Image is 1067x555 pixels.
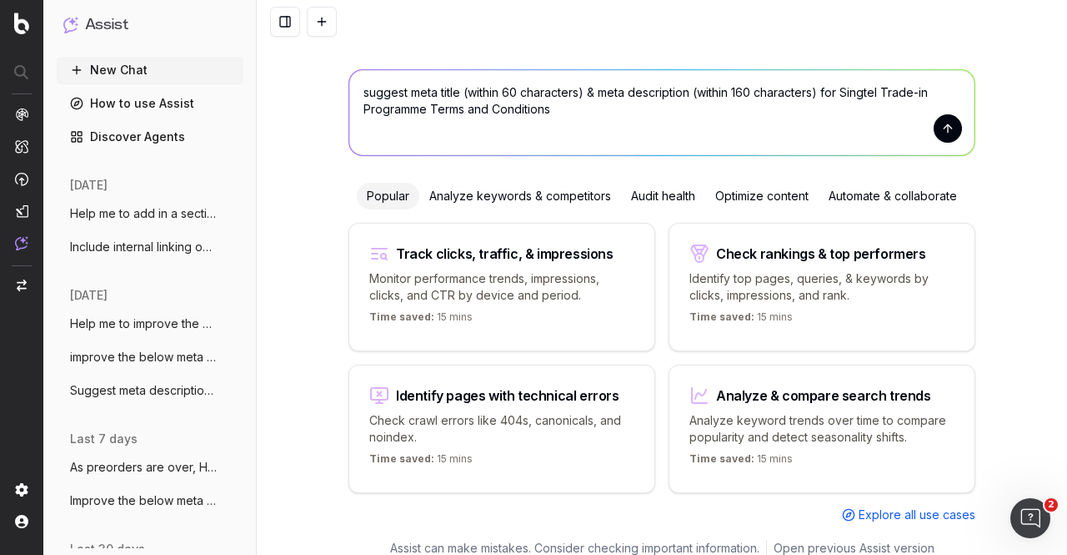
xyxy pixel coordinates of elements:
img: My account [15,515,28,528]
button: Assist [63,13,237,37]
a: How to use Assist [57,90,243,117]
div: Check rankings & top performers [716,247,926,260]
div: Popular [357,183,419,209]
button: Include internal linking opportunity to [57,234,243,260]
button: improve the below meta description: Wa [57,344,243,371]
span: Suggest meta description of less than 16 [70,382,217,399]
span: Improve the below meta title but keep it [70,492,217,509]
span: Time saved: [689,452,754,465]
img: Switch project [17,280,27,291]
div: Analyze & compare search trends [716,389,931,402]
p: 15 mins [369,452,473,472]
div: Automate & collaborate [819,183,967,209]
div: Audit health [621,183,705,209]
img: Analytics [15,108,28,121]
span: Explore all use cases [859,507,975,523]
p: Analyze keyword trends over time to compare popularity and detect seasonality shifts. [689,412,954,446]
div: Analyze keywords & competitors [419,183,621,209]
span: improve the below meta description: Wa [70,349,217,366]
button: Suggest meta description of less than 16 [57,377,243,404]
span: As preorders are over, Help me to mentio [70,459,217,476]
img: Intelligence [15,139,28,154]
span: Help me to add in a section as the first [70,205,217,222]
span: Include internal linking opportunity to [70,239,217,255]
div: Optimize content [705,183,819,209]
img: Assist [63,17,78,33]
span: Time saved: [369,310,434,323]
p: 15 mins [369,310,473,330]
span: Time saved: [369,452,434,465]
span: Time saved: [689,310,754,323]
span: [DATE] [70,177,108,194]
button: Help me to add in a section as the first [57,200,243,227]
img: Activation [15,172,28,186]
p: Check crawl errors like 404s, canonicals, and noindex. [369,412,634,446]
img: Botify logo [14,13,29,34]
img: Studio [15,204,28,218]
p: 15 mins [689,452,793,472]
span: Help me to improve the below meta title [70,315,217,332]
h1: Assist [85,13,128,37]
span: 2 [1044,498,1058,512]
iframe: Intercom live chat [1010,498,1050,538]
p: Identify top pages, queries, & keywords by clicks, impressions, and rank. [689,270,954,304]
p: 15 mins [689,310,793,330]
img: Assist [15,236,28,250]
button: As preorders are over, Help me to mentio [57,454,243,481]
a: Explore all use cases [842,507,975,523]
a: Discover Agents [57,124,243,150]
span: [DATE] [70,287,108,304]
div: Identify pages with technical errors [396,389,619,402]
p: Monitor performance trends, impressions, clicks, and CTR by device and period. [369,270,634,304]
img: Setting [15,483,28,497]
span: last 7 days [70,431,138,447]
textarea: suggest meta title (within 60 characters) & meta description (within 160 characters) for Singtel ... [349,70,974,155]
button: Help me to improve the below meta title [57,310,243,337]
button: Improve the below meta title but keep it [57,487,243,514]
button: New Chat [57,57,243,83]
div: Track clicks, traffic, & impressions [396,247,614,260]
